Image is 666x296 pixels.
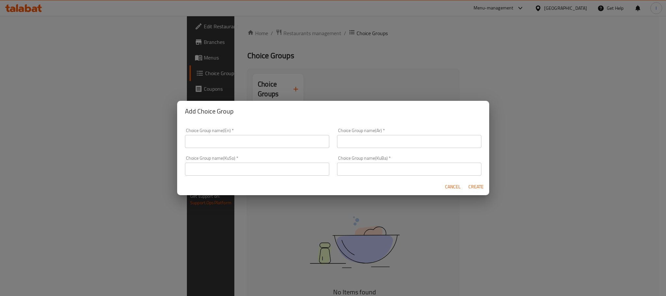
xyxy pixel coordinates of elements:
button: Create [466,181,487,193]
input: Please enter Choice Group name(en) [185,135,329,148]
span: Create [468,183,484,191]
span: Cancel [445,183,461,191]
h2: Add Choice Group [185,106,481,116]
input: Please enter Choice Group name(KuBa) [337,163,481,176]
button: Cancel [442,181,463,193]
input: Please enter Choice Group name(ar) [337,135,481,148]
input: Please enter Choice Group name(KuSo) [185,163,329,176]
